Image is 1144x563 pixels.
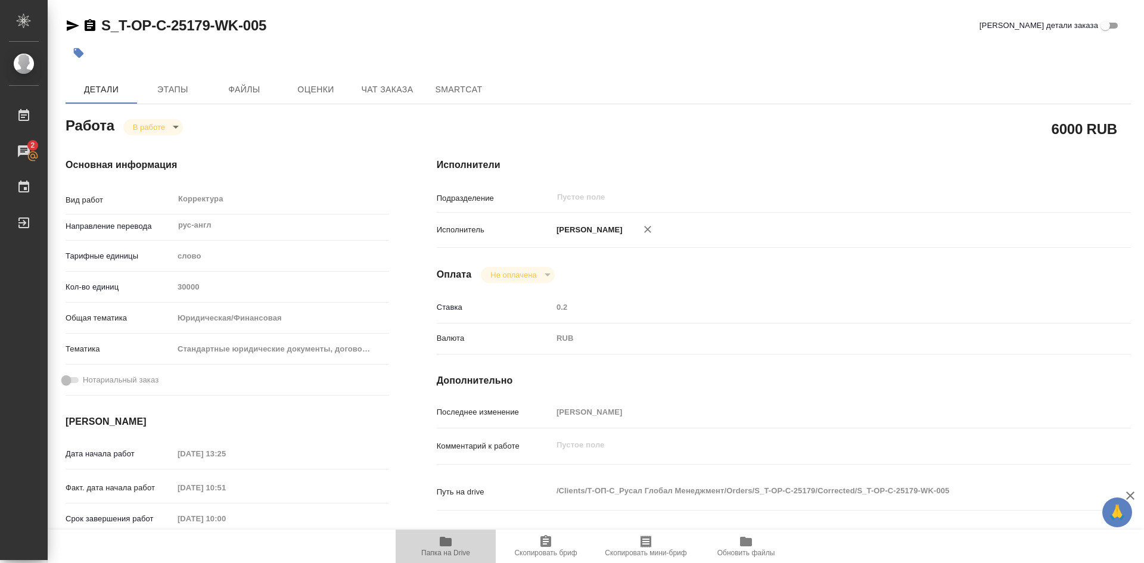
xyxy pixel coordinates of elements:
span: Чат заказа [359,82,416,97]
span: Детали [73,82,130,97]
span: 2 [23,139,42,151]
button: Не оплачена [487,270,540,280]
input: Пустое поле [173,278,389,296]
input: Пустое поле [556,190,1045,204]
span: Оценки [287,82,344,97]
h4: [PERSON_NAME] [66,415,389,429]
button: 🙏 [1102,497,1132,527]
p: Последнее изменение [437,406,552,418]
input: Пустое поле [173,479,278,496]
a: 2 [3,136,45,166]
p: Дата начала работ [66,448,173,460]
button: Скопировать мини-бриф [596,530,696,563]
input: Пустое поле [173,445,278,462]
p: Общая тематика [66,312,173,324]
h4: Исполнители [437,158,1131,172]
p: Тематика [66,343,173,355]
textarea: /Clients/Т-ОП-С_Русал Глобал Менеджмент/Orders/S_T-OP-C-25179/Corrected/S_T-OP-C-25179-WK-005 [552,481,1073,501]
span: [PERSON_NAME] детали заказа [980,20,1098,32]
h2: Работа [66,114,114,135]
p: Подразделение [437,192,552,204]
h4: Основная информация [66,158,389,172]
p: Тарифные единицы [66,250,173,262]
span: Скопировать мини-бриф [605,549,686,557]
button: Скопировать ссылку для ЯМессенджера [66,18,80,33]
button: Обновить файлы [696,530,796,563]
p: Срок завершения работ [66,513,173,525]
span: Скопировать бриф [514,549,577,557]
button: Скопировать ссылку [83,18,97,33]
button: Удалить исполнителя [635,216,661,242]
p: [PERSON_NAME] [552,224,623,236]
button: Скопировать бриф [496,530,596,563]
p: Направление перевода [66,220,173,232]
button: Добавить тэг [66,40,92,66]
p: Комментарий к работе [437,440,552,452]
span: SmartCat [430,82,487,97]
input: Пустое поле [552,403,1073,421]
span: Папка на Drive [421,549,470,557]
p: Ставка [437,301,552,313]
span: Нотариальный заказ [83,374,158,386]
div: В работе [123,119,183,135]
span: 🙏 [1107,500,1127,525]
div: В работе [481,267,554,283]
button: Папка на Drive [396,530,496,563]
h4: Дополнительно [437,374,1131,388]
span: Обновить файлы [717,549,775,557]
p: Кол-во единиц [66,281,173,293]
h2: 6000 RUB [1052,119,1117,139]
p: Путь на drive [437,486,552,498]
div: RUB [552,328,1073,349]
span: Файлы [216,82,273,97]
div: Стандартные юридические документы, договоры, уставы [173,339,389,359]
p: Валюта [437,332,552,344]
p: Факт. дата начала работ [66,482,173,494]
div: Юридическая/Финансовая [173,308,389,328]
p: Исполнитель [437,224,552,236]
span: Этапы [144,82,201,97]
h4: Оплата [437,267,472,282]
div: слово [173,246,389,266]
input: Пустое поле [173,510,278,527]
button: В работе [129,122,169,132]
p: Вид работ [66,194,173,206]
input: Пустое поле [552,298,1073,316]
a: S_T-OP-C-25179-WK-005 [101,17,266,33]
